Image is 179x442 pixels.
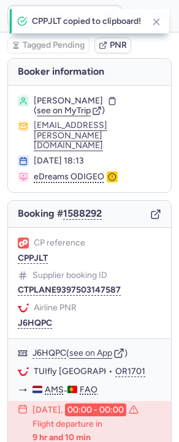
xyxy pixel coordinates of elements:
span: Booking # [18,208,102,219]
button: (see on MyTrip) [34,106,105,116]
div: ( ) [32,348,161,359]
div: - [32,384,161,396]
span: Airline PNR [34,303,77,313]
button: Ok [128,6,147,26]
div: [DATE], [32,403,139,417]
button: J6HQPC [32,348,66,359]
span: AMS [45,384,64,395]
span: [PERSON_NAME] [34,96,103,107]
button: CTPLANE9397503147587 [18,285,121,295]
button: see on App [69,348,112,358]
span: Supplier booking ID [32,271,107,280]
button: Tagged Pending [7,37,89,53]
span: PNR [110,40,127,50]
span: see on MyTrip [37,105,91,116]
span: FAO [80,384,97,395]
div: [DATE] 18:13 [34,155,161,167]
h4: Booker information [8,59,171,85]
span: CP reference [34,238,85,248]
span: Tagged Pending [23,40,85,50]
h4: CPPJLT copied to clipboard! [32,17,142,26]
div: • [34,366,161,377]
span: TUIfly [GEOGRAPHIC_DATA] [34,366,148,377]
button: J6HQPC [18,318,52,328]
button: OR1701 [115,366,145,377]
input: PNR Reference [7,5,123,27]
figure: OR airline logo [18,302,29,313]
figure: 1L airline logo [18,238,29,249]
figure: OR airline logo [18,366,29,377]
button: PNR [94,37,131,53]
button: 1588292 [63,208,102,219]
button: [EMAIL_ADDRESS][PERSON_NAME][DOMAIN_NAME] [34,121,161,150]
span: eDreams ODIGEO [34,171,104,182]
button: CPPJLT [18,253,48,263]
time: 00:00 - 00:00 [65,403,126,417]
